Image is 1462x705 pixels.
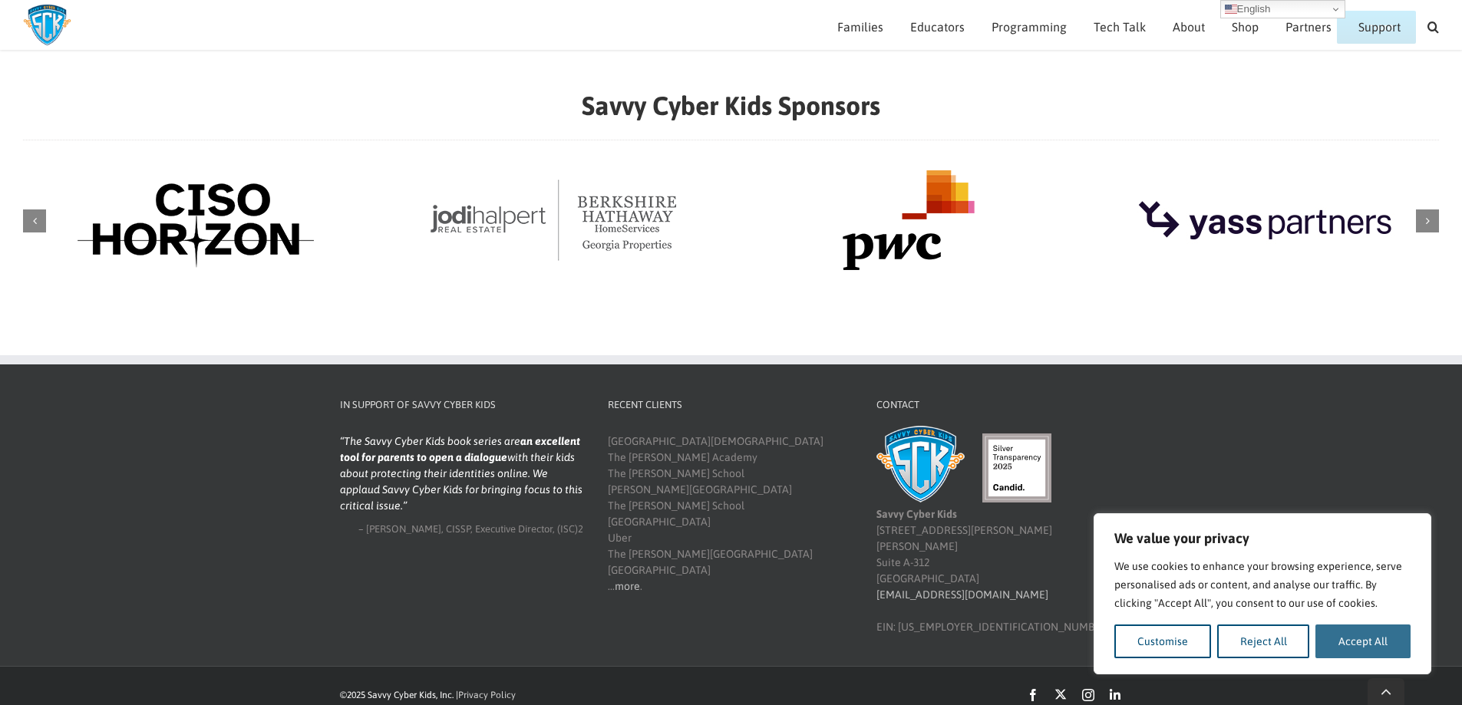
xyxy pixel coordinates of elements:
[1232,21,1259,33] span: Shop
[992,21,1067,33] span: Programming
[1315,624,1411,658] button: Accept All
[63,170,332,270] img: CISO Horizon
[608,433,852,595] div: [GEOGRAPHIC_DATA][DEMOGRAPHIC_DATA] The [PERSON_NAME] Academy The [PERSON_NAME] School [PERSON_NA...
[379,170,728,272] div: 2 / 9
[23,209,46,232] div: Previous slide
[1285,21,1332,33] span: Partners
[837,21,883,33] span: Families
[876,588,1048,601] a: [EMAIL_ADDRESS][DOMAIN_NAME]
[608,397,852,413] h4: Recent Clients
[340,688,808,702] div: ©2025 Savvy Cyber Kids, Inc. |
[876,433,1120,635] div: [STREET_ADDRESS][PERSON_NAME][PERSON_NAME] Suite A-312 [GEOGRAPHIC_DATA] EIN: [US_EMPLOYER_IDENTI...
[1173,21,1205,33] span: About
[1130,170,1399,270] img: Yass Partners
[582,91,880,120] strong: Savvy Cyber Kids Sponsors
[1114,557,1411,612] p: We use cookies to enhance your browsing experience, serve personalised ads or content, and analys...
[1094,21,1146,33] span: Tech Talk
[557,523,583,535] span: (ISC)2
[876,508,957,520] b: Savvy Cyber Kids
[23,170,371,272] div: 1 / 9
[735,170,1084,272] div: 3 / 9
[1416,209,1439,232] div: Next slide
[876,426,965,502] img: Savvy Cyber Kids
[1225,3,1237,15] img: en
[1114,624,1211,658] button: Customise
[458,690,516,700] a: Privacy Policy
[876,397,1120,413] h4: Contact
[366,523,470,535] span: [PERSON_NAME], CISSP
[1217,624,1310,658] button: Reject All
[982,433,1051,502] img: candid-seal-silver-2025.svg
[774,170,1043,270] img: PwC
[1358,21,1401,33] span: Support
[340,397,584,413] h4: In Support of Savvy Cyber Kids
[1114,529,1411,548] p: We value your privacy
[23,4,71,46] img: Savvy Cyber Kids Logo
[419,170,688,270] img: Jodi Halpert Real Estate
[340,433,584,514] blockquote: The Savvy Cyber Kids book series are with their kids about protecting their identities online. We...
[1091,170,1439,272] div: 4 / 9
[475,523,553,535] span: Executive Director
[615,580,640,592] a: more
[910,21,965,33] span: Educators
